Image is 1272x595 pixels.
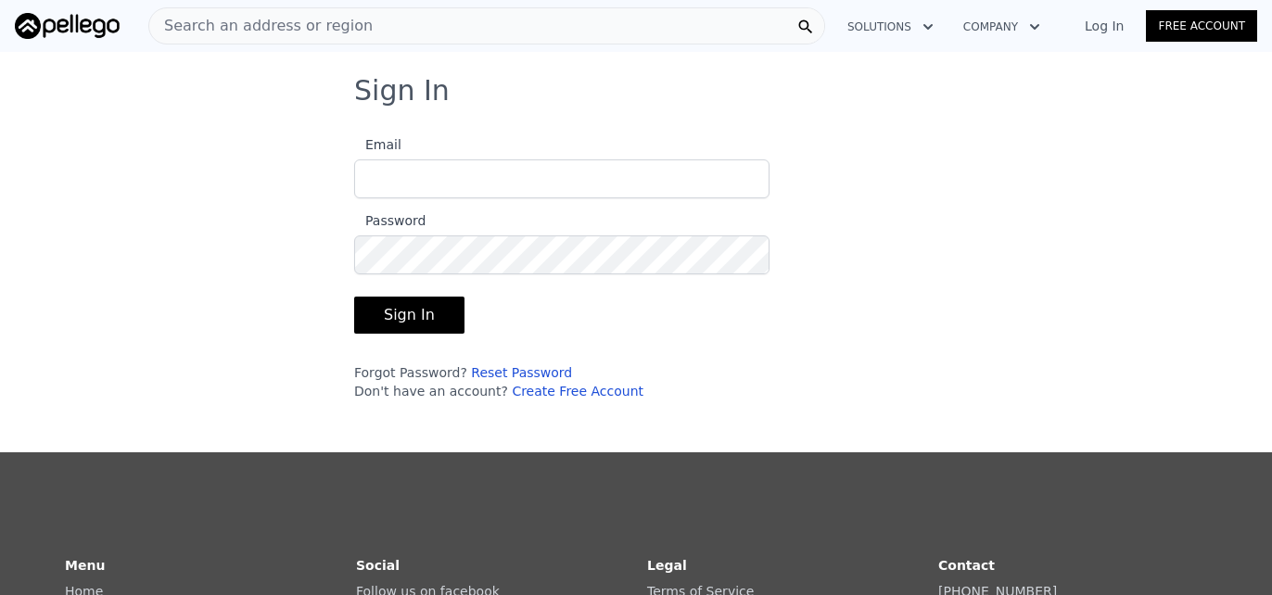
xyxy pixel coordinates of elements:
[512,384,643,399] a: Create Free Account
[948,10,1055,44] button: Company
[938,558,995,573] strong: Contact
[833,10,948,44] button: Solutions
[354,235,770,274] input: Password
[354,159,770,198] input: Email
[149,15,373,37] span: Search an address or region
[15,13,120,39] img: Pellego
[354,297,464,334] button: Sign In
[356,558,400,573] strong: Social
[354,137,401,152] span: Email
[471,365,572,380] a: Reset Password
[354,213,426,228] span: Password
[354,74,918,108] h3: Sign In
[647,558,687,573] strong: Legal
[1146,10,1257,42] a: Free Account
[65,558,105,573] strong: Menu
[354,363,770,400] div: Forgot Password? Don't have an account?
[1062,17,1146,35] a: Log In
